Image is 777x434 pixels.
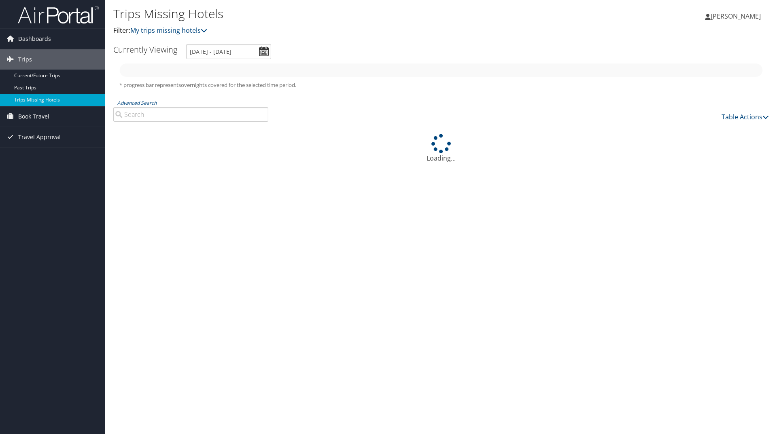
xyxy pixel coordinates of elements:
a: Table Actions [722,112,769,121]
span: Trips [18,49,32,70]
h3: Currently Viewing [113,44,177,55]
input: Advanced Search [113,107,268,122]
h5: * progress bar represents overnights covered for the selected time period. [119,81,763,89]
div: Loading... [113,134,769,163]
span: Travel Approval [18,127,61,147]
a: My trips missing hotels [130,26,207,35]
span: [PERSON_NAME] [711,12,761,21]
span: Dashboards [18,29,51,49]
p: Filter: [113,25,550,36]
h1: Trips Missing Hotels [113,5,550,22]
a: Advanced Search [117,100,157,106]
img: airportal-logo.png [18,5,99,24]
span: Book Travel [18,106,49,127]
input: [DATE] - [DATE] [186,44,271,59]
a: [PERSON_NAME] [705,4,769,28]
